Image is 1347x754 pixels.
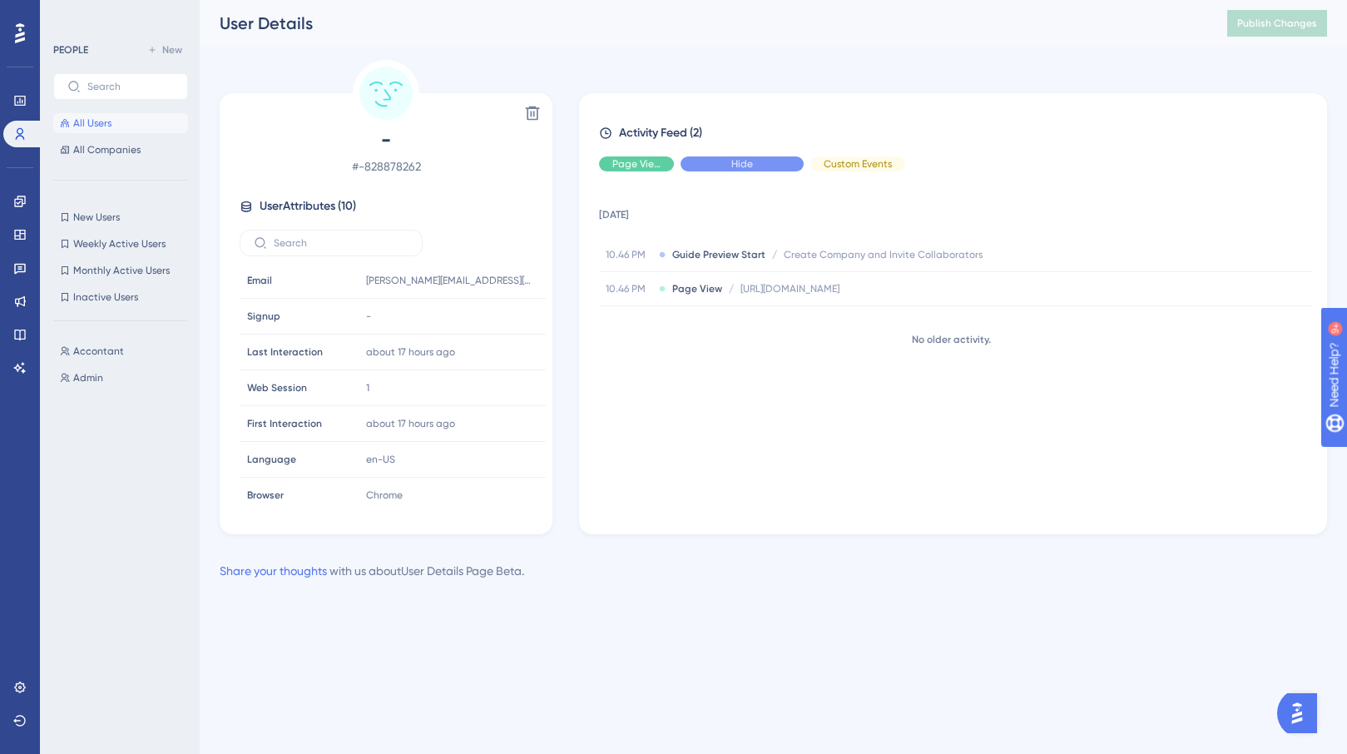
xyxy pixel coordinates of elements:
span: All Users [73,117,111,130]
time: about 17 hours ago [366,346,455,358]
button: All Users [53,113,188,133]
span: Last Interaction [247,345,323,359]
span: Page View [612,157,661,171]
span: 1 [366,381,369,394]
span: - [240,126,532,153]
span: en-US [366,453,395,466]
div: PEOPLE [53,43,88,57]
span: / [772,248,777,261]
span: Inactive Users [73,290,138,304]
button: Inactive Users [53,287,188,307]
span: New Users [73,211,120,224]
span: Hide [731,157,753,171]
span: / [729,282,734,295]
span: Browser [247,489,284,502]
span: [PERSON_NAME][EMAIL_ADDRESS][DOMAIN_NAME] [366,274,532,287]
span: # -828878262 [240,156,532,176]
time: about 17 hours ago [366,418,455,429]
span: Guide Preview Start [672,248,765,261]
button: Accontant [53,341,198,361]
span: Admin [73,371,103,384]
div: with us about User Details Page Beta . [220,561,524,581]
span: Chrome [366,489,403,502]
span: Accontant [73,345,124,358]
span: Need Help? [39,4,104,24]
span: Language [247,453,296,466]
span: Page View [672,282,722,295]
div: User Details [220,12,1186,35]
div: No older activity. [599,333,1304,346]
span: Publish Changes [1237,17,1317,30]
span: Create Company and Invite Collaborators [784,248,983,261]
span: 10.46 PM [606,248,652,261]
button: Monthly Active Users [53,260,188,280]
span: Email [247,274,272,287]
span: New [162,43,182,57]
span: 10.46 PM [606,282,652,295]
iframe: UserGuiding AI Assistant Launcher [1277,688,1327,738]
span: Activity Feed (2) [619,123,702,143]
span: First Interaction [247,417,322,430]
span: Weekly Active Users [73,237,166,251]
span: All Companies [73,143,141,156]
button: All Companies [53,140,188,160]
span: Custom Events [824,157,892,171]
button: New [141,40,188,60]
div: 9+ [113,8,123,22]
button: New Users [53,207,188,227]
span: Signup [247,310,280,323]
button: Admin [53,368,198,388]
input: Search [87,81,174,92]
span: - [366,310,371,323]
td: [DATE] [599,185,1312,238]
span: [URL][DOMAIN_NAME] [740,282,839,295]
span: User Attributes ( 10 ) [260,196,356,216]
button: Weekly Active Users [53,234,188,254]
span: Monthly Active Users [73,264,170,277]
a: Share your thoughts [220,564,327,578]
button: Publish Changes [1227,10,1327,37]
span: Web Session [247,381,307,394]
input: Search [274,237,409,249]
